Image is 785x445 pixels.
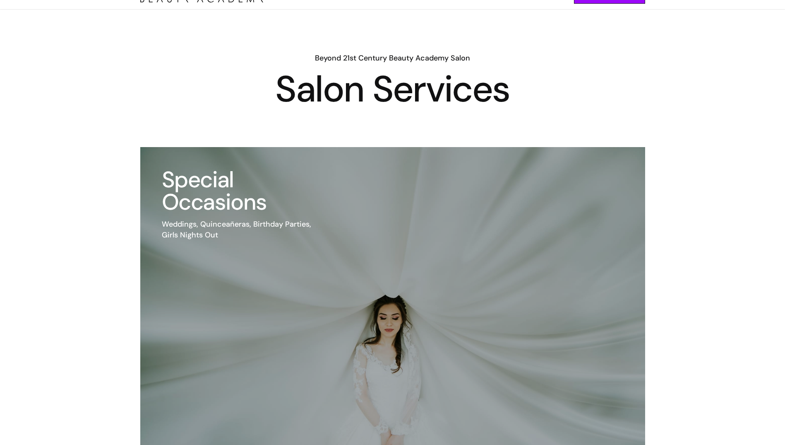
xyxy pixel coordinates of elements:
div: Weddings, Quinceañeras, Birthday Parties, Girls Nights Out [162,219,323,240]
h3: Special Occasions [162,169,323,213]
h1: Salon Services [140,74,645,104]
h6: Beyond 21st Century Beauty Academy Salon [140,53,645,63]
